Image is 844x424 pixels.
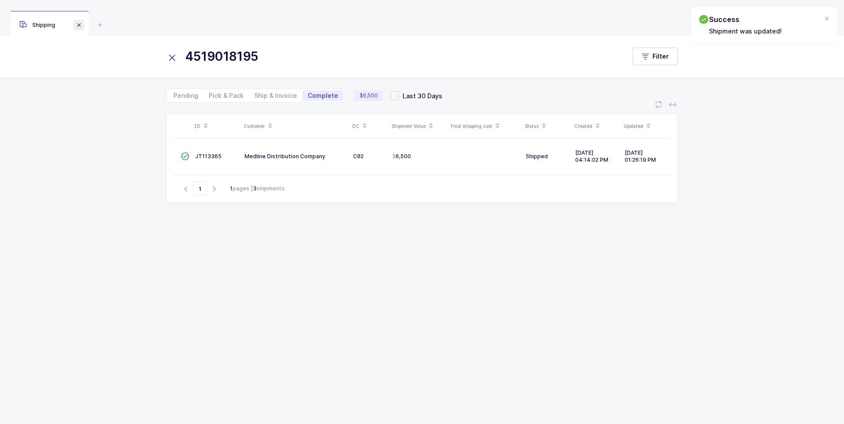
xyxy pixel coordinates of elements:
div: DC [352,119,386,134]
h2: Success [709,14,782,25]
span: Last 30 Days [399,92,442,100]
b: 3 [253,185,256,192]
span: Shipping [19,22,55,28]
span: Ship & Invoice [254,93,297,99]
span: [DATE] 01:26:19 PM [625,149,656,163]
b: 1 [230,185,233,192]
p: Shipment was updated! [709,26,782,36]
span: Go to [193,182,207,196]
input: Search for Shipments... [166,46,615,67]
span: C02 [353,153,364,160]
div: Updated [624,119,668,134]
div: Created [574,119,618,134]
div: Shipment Value [392,119,445,134]
div: Final shipping cost [451,119,520,134]
span: 6,500 [392,153,411,160]
span: Filter [652,52,669,61]
div: Shipped [526,153,568,160]
span:  [181,153,189,160]
span: Pick & Pack [209,93,244,99]
span: Complete [308,93,338,99]
div: ID [194,119,238,134]
span: Pending [173,93,198,99]
div: pages | shipments [230,185,285,193]
button: Filter [633,48,678,65]
span: [DATE] 04:14:02 PM [575,149,608,163]
div: Status [525,119,569,134]
div: Customer [244,119,347,134]
span: Medline Distribution Company [245,153,325,160]
span: $6,500 [354,90,383,101]
span: JT113365 [195,153,222,160]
